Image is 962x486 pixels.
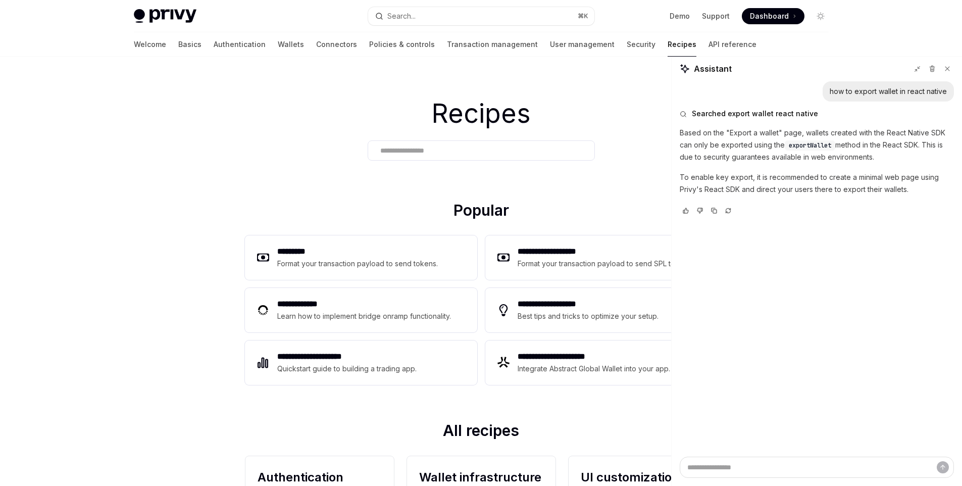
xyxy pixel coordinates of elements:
[134,32,166,57] a: Welcome
[518,363,671,375] div: Integrate Abstract Global Wallet into your app.
[702,11,730,21] a: Support
[694,63,732,75] span: Assistant
[277,310,454,322] div: Learn how to implement bridge onramp functionality.
[813,8,829,24] button: Toggle dark mode
[722,206,734,216] button: Reload last chat
[277,363,417,375] div: Quickstart guide to building a trading app.
[245,201,718,223] h2: Popular
[694,206,706,216] button: Vote that response was not good
[245,421,718,444] h2: All recipes
[278,32,304,57] a: Wallets
[387,10,416,22] div: Search...
[518,258,694,270] div: Format your transaction payload to send SPL tokens.
[245,235,477,280] a: **** ****Format your transaction payload to send tokens.
[245,288,477,332] a: **** **** ***Learn how to implement bridge onramp functionality.
[937,461,949,473] button: Send message
[708,32,756,57] a: API reference
[369,32,435,57] a: Policies & controls
[277,258,438,270] div: Format your transaction payload to send tokens.
[789,141,831,150] span: exportWallet
[668,32,696,57] a: Recipes
[578,12,588,20] span: ⌘ K
[742,8,804,24] a: Dashboard
[627,32,655,57] a: Security
[178,32,201,57] a: Basics
[680,127,954,163] p: Based on the "Export a wallet" page, wallets created with the React Native SDK can only be export...
[134,9,196,23] img: light logo
[447,32,538,57] a: Transaction management
[708,206,720,216] button: Copy chat response
[680,206,692,216] button: Vote that response was good
[680,171,954,196] p: To enable key export, it is recommended to create a minimal web page using Privy's React SDK and ...
[368,7,594,25] button: Open search
[550,32,615,57] a: User management
[518,310,660,322] div: Best tips and tricks to optimize your setup.
[830,86,947,96] div: how to export wallet in react native
[750,11,789,21] span: Dashboard
[316,32,357,57] a: Connectors
[670,11,690,21] a: Demo
[680,109,954,119] button: Searched export wallet react native
[680,457,954,478] textarea: Ask a question...
[214,32,266,57] a: Authentication
[692,109,818,119] span: Searched export wallet react native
